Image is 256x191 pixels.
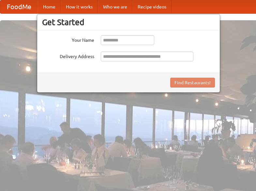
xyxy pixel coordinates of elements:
[42,52,94,60] label: Delivery Address
[42,17,215,27] h3: Get Started
[61,0,98,13] a: How it works
[98,0,132,13] a: Who we are
[170,78,215,88] button: Find Restaurants!
[38,0,61,13] a: Home
[0,0,38,13] a: FoodMe
[42,35,94,43] label: Your Name
[132,0,172,13] a: Recipe videos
